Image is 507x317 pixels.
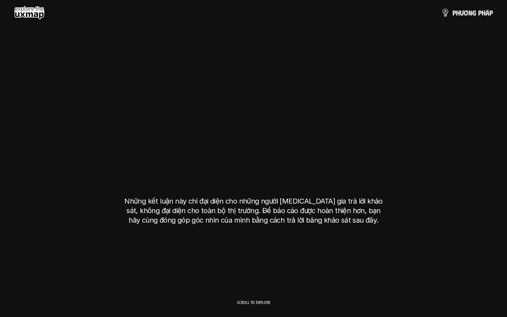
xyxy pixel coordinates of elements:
span: h [456,9,460,17]
h6: Kết quả nghiên cứu [229,86,283,94]
span: p [489,9,493,17]
span: p [452,9,456,17]
span: n [468,9,472,17]
h1: phạm vi công việc của [125,102,382,131]
span: g [472,9,476,17]
p: Scroll to explore [237,300,270,305]
h1: tại [GEOGRAPHIC_DATA] [128,157,379,187]
span: ơ [464,9,468,17]
span: ư [460,9,464,17]
span: p [478,9,482,17]
a: phươngpháp [441,6,493,20]
p: Những kết luận này chỉ đại diện cho những người [MEDICAL_DATA] gia trả lời khảo sát, không đại di... [121,197,386,225]
span: h [482,9,486,17]
span: á [486,9,489,17]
